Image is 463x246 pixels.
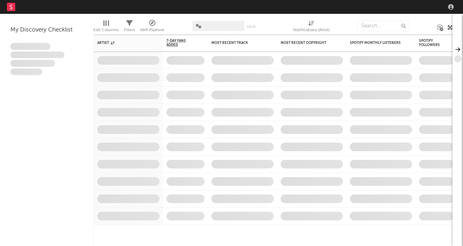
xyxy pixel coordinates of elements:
input: Search... [357,21,409,31]
div: A&R Pipeline [140,26,164,34]
div: Spotify Followers [419,39,443,47]
div: Notifications (Artist) [293,17,329,37]
div: Filters [124,17,135,37]
button: Save [247,25,256,29]
span: Aliquam viverra [10,69,42,75]
div: Filters [124,26,135,34]
div: Notifications (Artist) [293,26,329,34]
div: A&R Pipeline [140,17,164,37]
span: Lorem ipsum dolor [10,43,51,50]
span: Praesent ac interdum [10,60,55,67]
div: Most Recent Copyright [281,41,333,45]
div: My Discovery Checklist [10,26,83,34]
span: Integer aliquet in purus et [10,52,64,58]
div: Edit Columns [93,17,119,37]
div: Artist [97,41,149,45]
span: 7-Day Fans Added [166,39,194,47]
div: Edit Columns [93,26,119,34]
div: Most Recent Track [211,41,263,45]
div: Spotify Monthly Listeners [350,41,402,45]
